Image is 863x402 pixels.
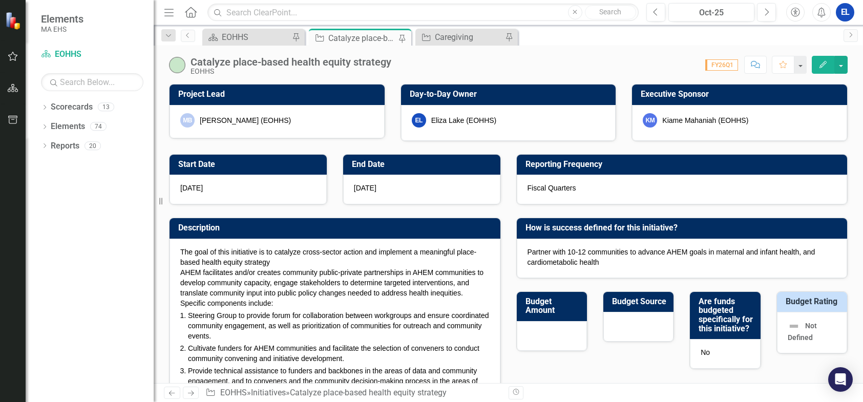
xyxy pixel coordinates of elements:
[418,31,502,44] a: Caregiving
[85,141,101,150] div: 20
[191,68,391,75] div: EOHHS
[788,320,800,332] img: Not Defined
[431,115,497,125] div: Eliza Lake (EOHHS)
[178,223,495,232] h3: Description
[180,247,490,267] p: The goal of this initiative is to catalyze cross-sector action and implement a meaningful place-b...
[662,115,748,125] div: Kiame Mahaniah (EOHHS)
[169,57,185,73] img: On-track
[207,4,638,22] input: Search ClearPoint...
[354,184,376,192] span: [DATE]
[205,387,500,399] div: » »
[51,101,93,113] a: Scorecards
[180,268,483,307] span: AHEM facilitates and/or creates community public-private partnerships in AHEM communities to deve...
[290,388,447,397] div: Catalyze place-based health equity strategy
[786,297,842,306] h3: Budget Rating
[180,113,195,128] div: MB
[178,160,322,169] h3: Start Date
[525,223,843,232] h3: How is success defined for this initiative?
[435,31,502,44] div: Caregiving
[188,311,489,340] span: Steering Group to provide forum for collaboration between workgroups and ensure coordinated commu...
[352,160,495,169] h3: End Date
[191,56,391,68] div: Catalyze place-based health equity strategy
[525,297,582,315] h3: Budget Amount
[41,49,143,60] a: EOHHS
[828,367,853,392] div: Open Intercom Messenger
[328,32,396,45] div: Catalyze place-based health equity strategy
[612,297,668,306] h3: Budget Source
[410,90,611,99] h3: Day-to-Day Owner
[585,5,636,19] button: Search
[220,388,247,397] a: EOHHS
[701,348,710,356] span: No
[51,140,79,152] a: Reports
[641,90,842,99] h3: Executive Sponsor
[98,103,114,112] div: 13
[705,59,738,71] span: FY26Q1
[699,297,755,333] h3: Are funds budgeted specifically for this initiative?
[178,90,380,99] h3: Project Lead
[517,175,848,204] div: Fiscal Quarters
[672,7,751,19] div: Oct-25
[51,121,85,133] a: Elements
[41,13,83,25] span: Elements
[41,73,143,91] input: Search Below...
[599,8,621,16] span: Search
[205,31,289,44] a: EOHHS
[188,367,478,395] span: Provide technical assistance to funders and backbones in the areas of data and community engageme...
[528,247,837,267] p: Partner with 10-12 communities to advance AHEM goals in maternal and infant health, and cardiomet...
[836,3,854,22] button: EL
[90,122,107,131] div: 74
[180,184,203,192] span: [DATE]
[41,25,83,33] small: MA EHS
[668,3,755,22] button: Oct-25
[251,388,286,397] a: Initiatives
[222,31,289,44] div: EOHHS
[643,113,657,128] div: KM
[525,160,843,169] h3: Reporting Frequency
[412,113,426,128] div: EL
[5,11,24,30] img: ClearPoint Strategy
[188,344,479,363] span: Cultivate funders for AHEM communities and facilitate the selection of conveners to conduct commu...
[200,115,291,125] div: [PERSON_NAME] (EOHHS)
